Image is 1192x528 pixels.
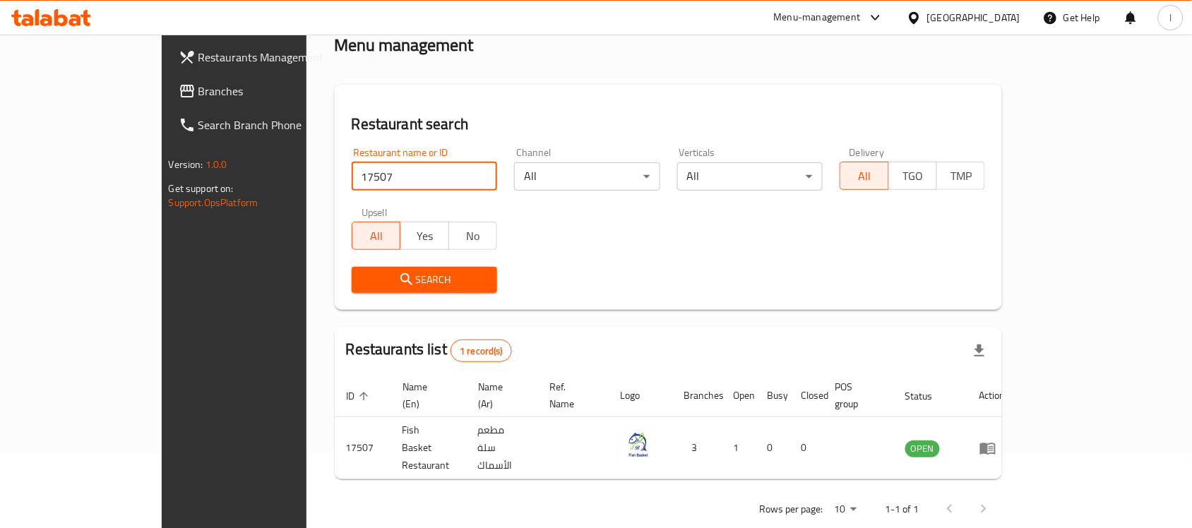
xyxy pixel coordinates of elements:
span: 1 record(s) [451,344,511,358]
button: No [448,222,497,250]
span: Version: [169,155,203,174]
th: Closed [790,374,824,417]
th: Logo [609,374,673,417]
a: Search Branch Phone [167,108,361,142]
label: Delivery [850,148,885,157]
button: All [840,162,888,190]
td: 3 [673,417,722,479]
span: OPEN [905,440,940,457]
span: TMP [943,166,979,186]
table: enhanced table [335,374,1017,479]
span: All [358,226,395,246]
input: Search for restaurant name or ID.. [352,162,497,191]
td: 17507 [335,417,391,479]
h2: Menu management [335,34,474,56]
td: 0 [756,417,790,479]
div: All [514,162,660,191]
span: Name (En) [403,378,450,412]
button: TGO [888,162,937,190]
a: Restaurants Management [167,40,361,74]
a: Support.OpsPlatform [169,193,258,212]
button: TMP [936,162,985,190]
h2: Restaurants list [346,339,512,362]
th: Open [722,374,756,417]
span: Restaurants Management [198,49,350,66]
th: Busy [756,374,790,417]
td: مطعم سلة الأسماك [467,417,538,479]
div: [GEOGRAPHIC_DATA] [927,10,1020,25]
td: Fish Basket Restaurant [391,417,467,479]
button: All [352,222,400,250]
div: Export file [962,334,996,368]
span: 1.0.0 [205,155,227,174]
div: Menu [979,440,1006,457]
span: Status [905,388,951,404]
span: l [1169,10,1172,25]
span: ID [346,388,373,404]
span: No [455,226,491,246]
span: Ref. Name [549,378,592,412]
a: Branches [167,74,361,108]
div: All [677,162,823,191]
span: POS group [835,378,877,412]
th: Branches [673,374,722,417]
span: Search Branch Phone [198,116,350,133]
td: 1 [722,417,756,479]
th: Action [968,374,1017,417]
span: Name (Ar) [478,378,521,412]
span: Search [363,271,486,289]
div: Menu-management [774,9,861,26]
h2: Restaurant search [352,114,986,135]
p: Rows per page: [759,500,823,518]
span: All [846,166,883,186]
button: Yes [400,222,448,250]
span: Get support on: [169,179,234,198]
span: TGO [895,166,931,186]
div: Rows per page: [828,499,862,520]
label: Upsell [362,208,388,217]
span: Branches [198,83,350,100]
p: 1-1 of 1 [885,500,919,518]
div: Total records count [451,340,512,362]
span: Yes [406,226,443,246]
img: Fish Basket Restaurant [621,428,656,463]
td: 0 [790,417,824,479]
button: Search [352,267,497,293]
